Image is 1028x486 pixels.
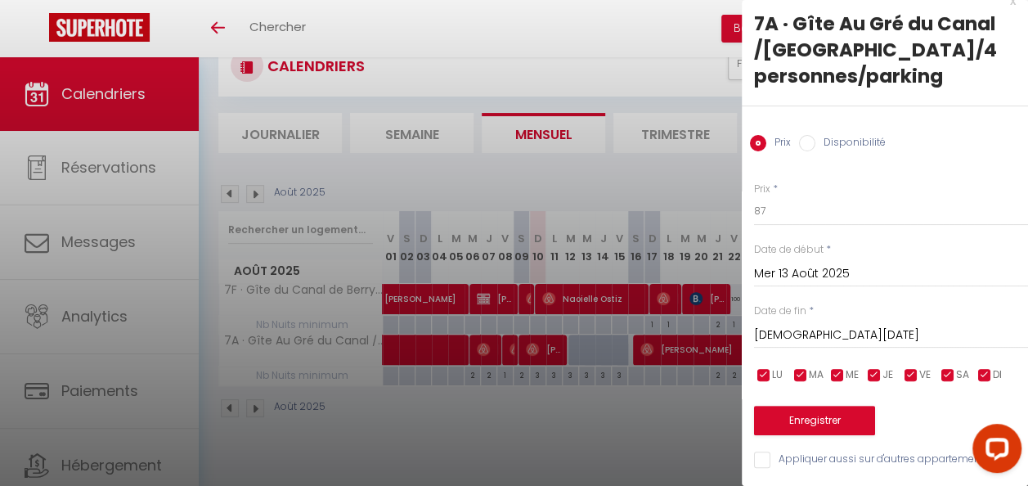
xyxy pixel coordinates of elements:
span: VE [919,367,931,383]
label: Prix [766,135,791,153]
span: JE [882,367,893,383]
label: Date de fin [754,304,806,319]
span: SA [956,367,969,383]
span: DI [993,367,1002,383]
label: Date de début [754,242,824,258]
label: Prix [754,182,770,197]
button: Enregistrer [754,406,875,435]
label: Disponibilité [815,135,886,153]
div: 7A · Gîte Au Gré du Canal /[GEOGRAPHIC_DATA]/4 personnes/parking [754,11,1016,89]
span: LU [772,367,783,383]
span: ME [846,367,859,383]
iframe: LiveChat chat widget [959,417,1028,486]
span: MA [809,367,824,383]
